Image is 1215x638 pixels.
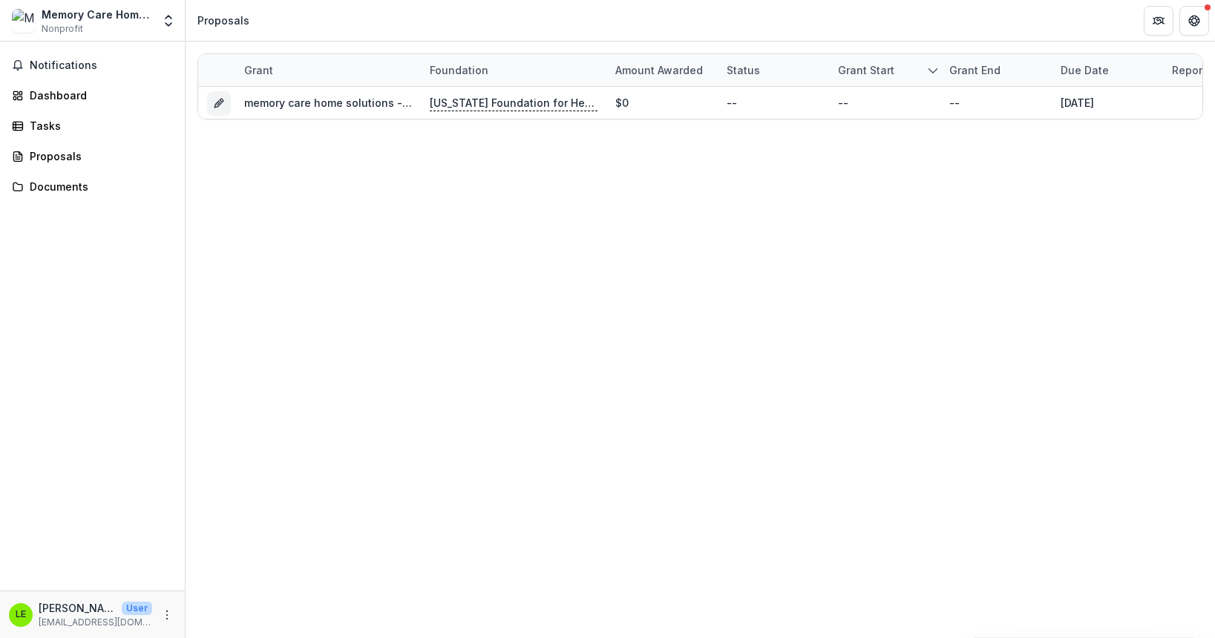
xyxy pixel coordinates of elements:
[207,91,231,115] button: Grant 98deda8b-d01d-4150-ba80-233461ddf199
[829,54,940,86] div: Grant start
[6,83,179,108] a: Dashboard
[42,22,83,36] span: Nonprofit
[718,62,769,78] div: Status
[718,54,829,86] div: Status
[940,54,1052,86] div: Grant end
[235,62,282,78] div: Grant
[158,606,176,624] button: More
[197,13,249,28] div: Proposals
[1052,54,1163,86] div: Due Date
[615,95,629,111] div: $0
[949,95,960,111] div: --
[606,54,718,86] div: Amount awarded
[30,179,167,194] div: Documents
[191,10,255,31] nav: breadcrumb
[244,96,633,109] a: memory care home solutions - [DATE] - [DATE] Request for Concept Papers
[235,54,421,86] div: Grant
[6,144,179,168] a: Proposals
[158,6,179,36] button: Open entity switcher
[1144,6,1173,36] button: Partners
[30,148,167,164] div: Proposals
[42,7,152,22] div: Memory Care Home Solutions
[6,53,179,77] button: Notifications
[12,9,36,33] img: Memory Care Home Solutions
[6,114,179,138] a: Tasks
[927,65,939,76] svg: sorted descending
[39,616,152,629] p: [EMAIL_ADDRESS][DOMAIN_NAME]
[940,62,1009,78] div: Grant end
[421,62,497,78] div: Foundation
[122,602,152,615] p: User
[829,62,903,78] div: Grant start
[1179,6,1209,36] button: Get Help
[430,95,597,111] p: [US_STATE] Foundation for Health
[30,59,173,72] span: Notifications
[39,600,116,616] p: [PERSON_NAME]
[16,610,26,619] div: Lori Ehlert
[606,62,712,78] div: Amount awarded
[1061,95,1094,111] div: [DATE]
[30,118,167,134] div: Tasks
[1052,62,1118,78] div: Due Date
[30,88,167,103] div: Dashboard
[838,95,848,111] div: --
[421,54,606,86] div: Foundation
[6,174,179,199] a: Documents
[727,95,737,111] div: --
